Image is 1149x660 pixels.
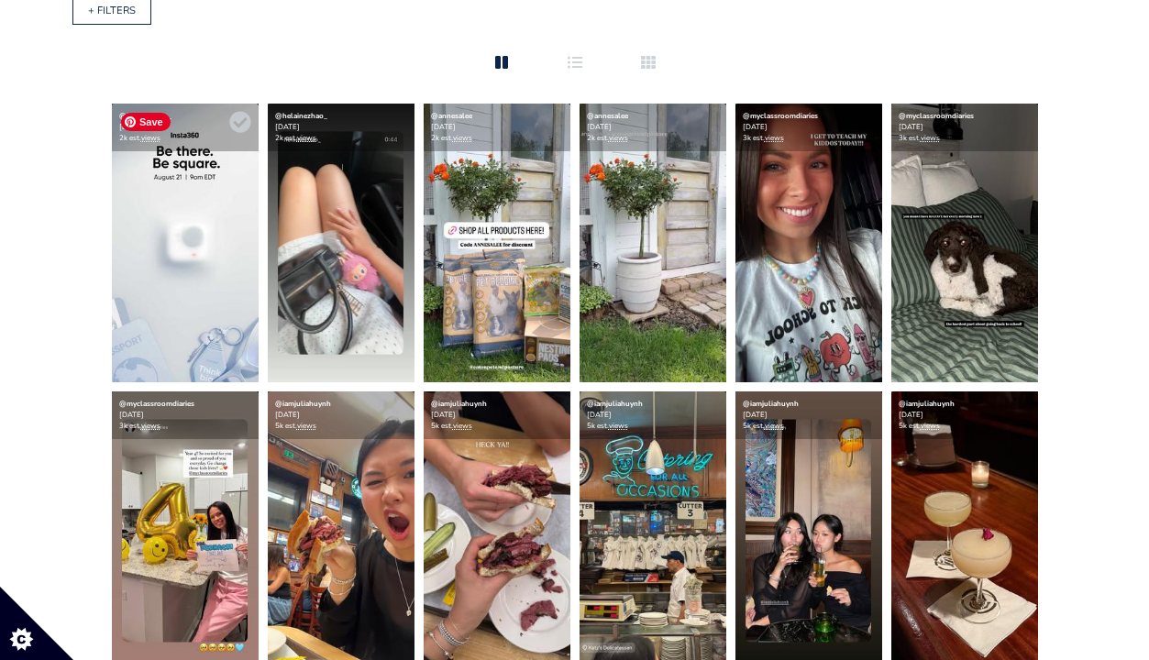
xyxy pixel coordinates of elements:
[112,391,259,439] div: [DATE] 3k est.
[765,421,784,431] a: views
[609,421,628,431] a: views
[141,421,160,431] a: views
[112,104,259,151] div: [DATE] 2k est.
[587,399,643,409] a: @iamjuliahuynh
[275,111,327,121] a: @helainezhao_
[119,111,171,121] a: @helainezhao_
[609,133,628,143] a: views
[297,133,316,143] a: views
[921,421,940,431] a: views
[891,391,1038,439] div: [DATE] 5k est.
[453,421,472,431] a: views
[743,399,799,409] a: @iamjuliahuynh
[88,4,136,17] a: + FILTERS
[424,104,570,151] div: [DATE] 2k est.
[119,399,194,409] a: @myclassroomdiaries
[735,104,882,151] div: [DATE] 3k est.
[743,111,818,121] a: @myclassroomdiaries
[297,421,316,431] a: views
[765,133,784,143] a: views
[141,133,160,143] a: views
[891,104,1038,151] div: [DATE] 3k est.
[587,111,628,121] a: @annesalee
[268,391,414,439] div: [DATE] 5k est.
[453,133,472,143] a: views
[431,111,472,121] a: @annesalee
[268,104,414,151] div: [DATE] 2k est.
[580,104,726,151] div: [DATE] 2k est.
[899,399,955,409] a: @iamjuliahuynh
[899,111,974,121] a: @myclassroomdiaries
[424,391,570,439] div: [DATE] 5k est.
[275,399,331,409] a: @iamjuliahuynh
[921,133,940,143] a: views
[735,391,882,439] div: [DATE] 5k est.
[580,391,726,439] div: [DATE] 5k est.
[431,399,487,409] a: @iamjuliahuynh
[121,113,171,131] span: Save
